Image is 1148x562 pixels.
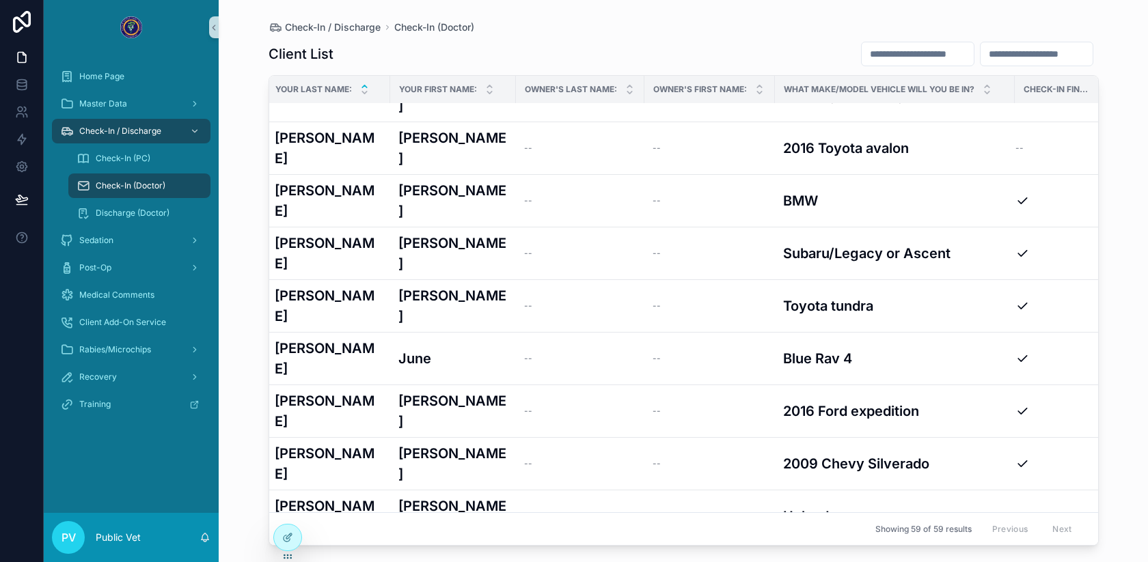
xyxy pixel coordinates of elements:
a: -- [524,300,636,311]
h3: [PERSON_NAME] [275,496,382,537]
span: Training [79,399,111,410]
a: [PERSON_NAME] [275,391,382,432]
a: Discharge (Doctor) [68,201,210,225]
span: -- [1015,143,1024,154]
span: -- [524,300,532,311]
a: [PERSON_NAME] [398,180,508,221]
span: -- [653,143,661,154]
a: [PERSON_NAME] [398,285,508,326]
span: -- [653,458,661,469]
h3: Blue Rav 4 [783,348,852,369]
span: -- [524,195,532,206]
a: Uplander [783,506,1007,526]
span: Showing 59 of 59 results [875,524,972,535]
a: Post-Op [52,255,210,280]
a: 2009 Chevy Silverado [783,453,1007,474]
a: [PERSON_NAME] [275,285,382,326]
a: [PERSON_NAME] [275,338,382,379]
h3: [PERSON_NAME] [275,180,382,221]
a: 2016 Toyota avalon [783,138,1007,158]
a: Check-In (PC) [68,146,210,171]
a: [PERSON_NAME] [398,391,508,432]
span: Client Add-On Service [79,317,166,328]
a: Recovery [52,365,210,389]
span: -- [653,511,661,522]
a: Check-In / Discharge [269,20,381,34]
h3: June [398,348,431,369]
a: -- [524,511,636,522]
a: BMW [783,191,1007,211]
span: Discharge (Doctor) [96,208,169,219]
a: Client Add-On Service [52,310,210,335]
a: -- [653,195,767,206]
a: Home Page [52,64,210,89]
a: -- [524,353,636,364]
span: Your Last Name: [275,84,352,95]
a: Rabies/Microchips [52,337,210,362]
span: Rabies/Microchips [79,344,151,355]
a: [PERSON_NAME] [275,443,382,484]
a: -- [653,511,767,522]
span: Sedation [79,235,113,246]
span: PV [61,529,76,546]
span: Check-In (PC) [96,153,150,164]
a: Subaru/Legacy or Ascent [783,243,1007,264]
span: -- [524,143,532,154]
span: What Make/Model Vehicle Will You Be In? [784,84,974,95]
span: Check-In / Discharge [79,126,161,137]
span: Owner's First Name: [653,84,747,95]
span: Owner's Last Name: [525,84,617,95]
span: Medical Comments [79,290,154,300]
a: -- [524,248,636,259]
a: [PERSON_NAME] [398,496,508,537]
span: -- [524,458,532,469]
span: Master Data [79,98,127,109]
a: -- [524,406,636,417]
a: -- [524,458,636,469]
a: [PERSON_NAME] [398,443,508,484]
a: Check-In (Doctor) [394,20,474,34]
h3: Subaru/Legacy or Ascent [783,243,951,264]
span: Recovery [79,371,117,382]
a: Blue Rav 4 [783,348,1007,369]
a: Medical Comments [52,283,210,307]
span: Check-In (Doctor) [96,180,165,191]
span: -- [653,195,661,206]
span: -- [653,353,661,364]
a: -- [653,353,767,364]
a: [PERSON_NAME] [275,128,382,169]
h3: Toyota tundra [783,296,873,316]
span: -- [524,353,532,364]
h1: Client List [269,44,333,64]
a: Master Data [52,92,210,116]
span: Post-Op [79,262,111,273]
a: -- [653,300,767,311]
span: Your First Name: [399,84,477,95]
a: -- [653,458,767,469]
p: Public Vet [96,531,141,544]
span: -- [653,300,661,311]
a: -- [653,143,767,154]
a: Check-In (Doctor) [68,173,210,198]
h3: Uplander [783,506,843,526]
a: June [398,348,508,369]
a: -- [524,143,636,154]
span: Check-In Finalized? [1024,84,1093,95]
span: -- [653,406,661,417]
span: -- [524,248,532,259]
h3: [PERSON_NAME] [398,233,508,274]
a: 2016 Ford expedition [783,401,1007,421]
span: Check-In / Discharge [285,20,381,34]
a: Toyota tundra [783,296,1007,316]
